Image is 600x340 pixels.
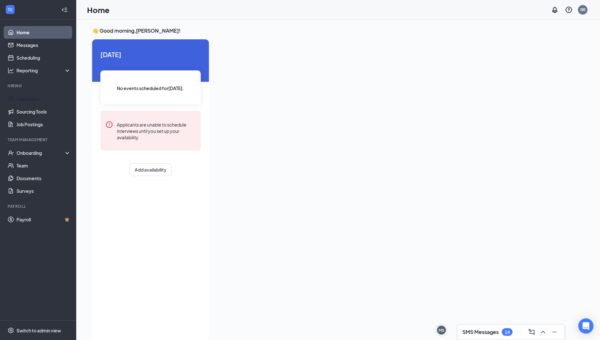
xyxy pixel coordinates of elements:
[17,327,61,334] div: Switch to admin view
[17,150,65,156] div: Onboarding
[129,163,172,176] button: Add availability
[17,185,71,197] a: Surveys
[539,328,547,336] svg: ChevronUp
[439,328,444,333] div: MS
[87,4,110,15] h1: Home
[551,328,558,336] svg: Minimize
[17,26,71,39] a: Home
[8,83,70,88] div: Hiring
[17,105,71,118] a: Sourcing Tools
[8,137,70,142] div: Team Management
[17,51,71,64] a: Scheduling
[117,121,196,141] div: Applicants are unable to schedule interviews until you set up your availability.
[8,327,14,334] svg: Settings
[17,172,71,185] a: Documents
[8,204,70,209] div: Payroll
[17,39,71,51] a: Messages
[17,118,71,131] a: Job Postings
[527,327,537,337] button: ComposeMessage
[549,327,560,337] button: Minimize
[528,328,536,336] svg: ComposeMessage
[7,6,13,13] svg: WorkstreamLogo
[538,327,548,337] button: ChevronUp
[17,67,71,74] div: Reporting
[551,6,559,14] svg: Notifications
[580,7,585,12] div: BB
[61,7,68,13] svg: Collapse
[578,318,594,334] div: Open Intercom Messenger
[117,85,184,92] span: No events scheduled for [DATE] .
[8,67,14,74] svg: Analysis
[100,49,201,59] span: [DATE]
[505,330,510,335] div: 14
[92,27,570,34] h3: 👋 Good morning, [PERSON_NAME] !
[565,6,573,14] svg: QuestionInfo
[8,150,14,156] svg: UserCheck
[17,93,71,105] a: Applicants
[462,329,499,336] h3: SMS Messages
[17,213,71,226] a: PayrollCrown
[105,121,113,128] svg: Error
[17,159,71,172] a: Team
